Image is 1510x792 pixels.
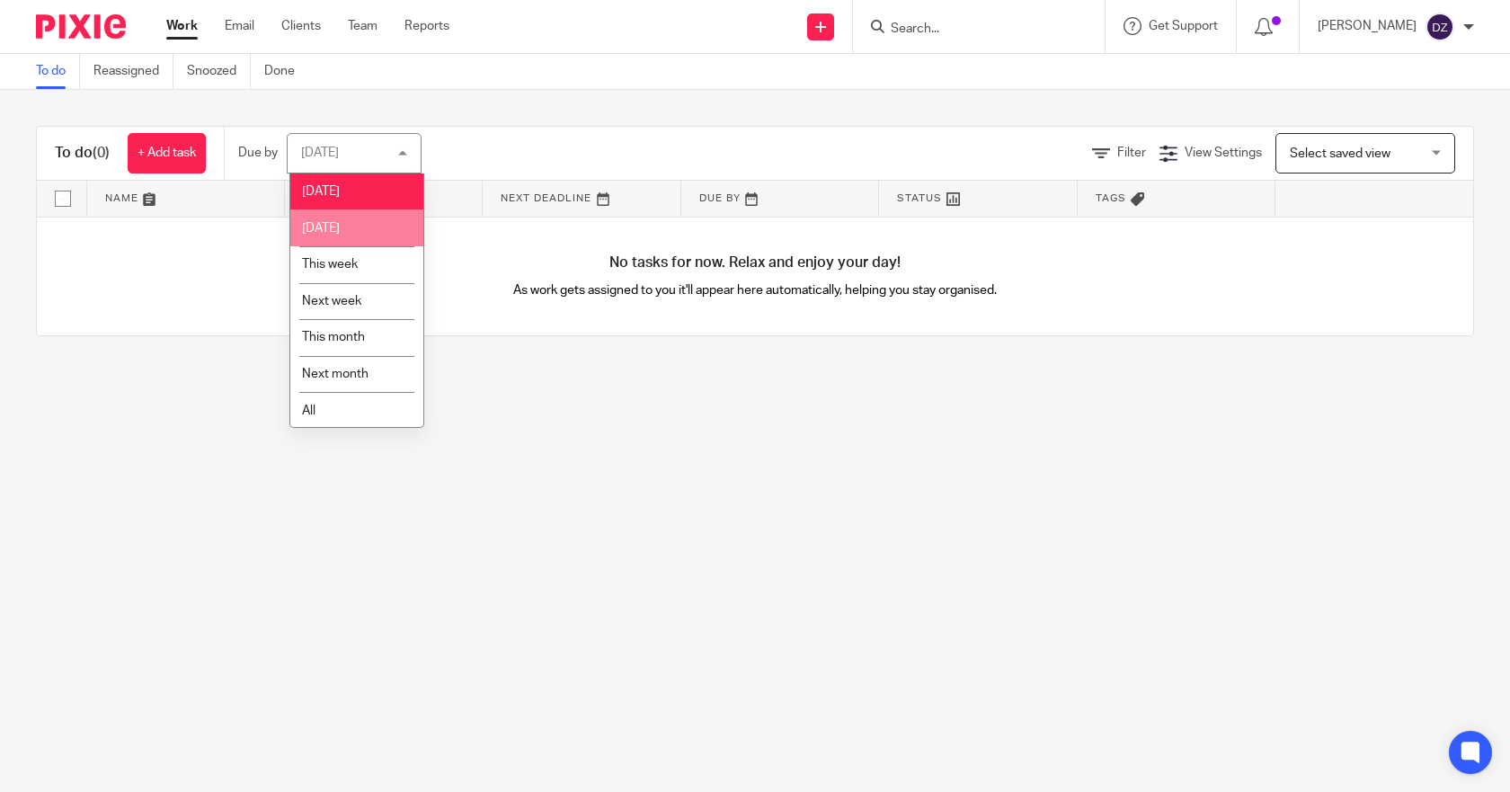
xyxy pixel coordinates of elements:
div: [DATE] [301,147,339,159]
img: Pixie [36,14,126,39]
span: Next month [302,368,369,380]
a: Work [166,17,198,35]
a: Clients [281,17,321,35]
span: Get Support [1149,20,1218,32]
a: Team [348,17,377,35]
a: + Add task [128,133,206,174]
span: This week [302,258,358,271]
span: [DATE] [302,185,340,198]
a: Reassigned [93,54,173,89]
span: Filter [1117,147,1146,159]
a: Snoozed [187,54,251,89]
span: All [302,405,315,417]
input: Search [889,22,1051,38]
a: Reports [404,17,449,35]
span: View Settings [1185,147,1262,159]
p: Due by [238,144,278,162]
span: This month [302,331,365,343]
span: Next week [302,295,361,307]
span: Tags [1096,193,1126,203]
a: To do [36,54,80,89]
span: [DATE] [302,222,340,235]
p: As work gets assigned to you it'll appear here automatically, helping you stay organised. [396,281,1115,299]
span: (0) [93,146,110,160]
img: svg%3E [1426,13,1454,41]
a: Done [264,54,308,89]
span: Select saved view [1290,147,1390,160]
p: [PERSON_NAME] [1318,17,1417,35]
h1: To do [55,144,110,163]
h4: No tasks for now. Relax and enjoy your day! [37,254,1473,272]
a: Email [225,17,254,35]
